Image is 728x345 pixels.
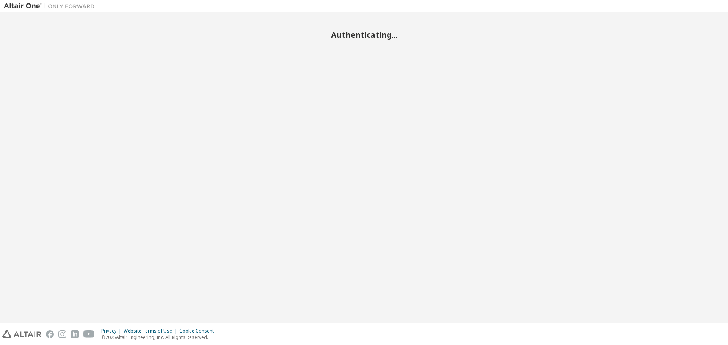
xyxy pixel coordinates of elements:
img: Altair One [4,2,99,10]
img: instagram.svg [58,330,66,338]
p: © 2025 Altair Engineering, Inc. All Rights Reserved. [101,334,218,340]
div: Website Terms of Use [124,328,179,334]
div: Privacy [101,328,124,334]
img: altair_logo.svg [2,330,41,338]
img: facebook.svg [46,330,54,338]
img: youtube.svg [83,330,94,338]
h2: Authenticating... [4,30,724,40]
div: Cookie Consent [179,328,218,334]
img: linkedin.svg [71,330,79,338]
